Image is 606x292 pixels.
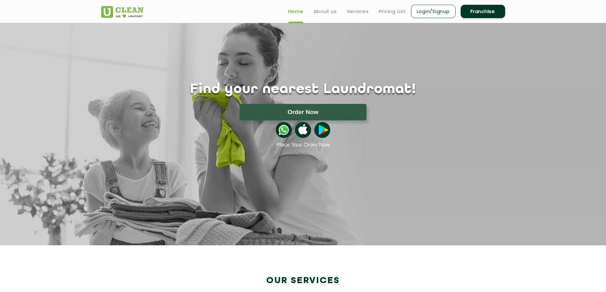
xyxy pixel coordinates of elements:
a: Franchise [461,5,505,18]
button: Order Now [240,104,366,120]
img: playstoreicon.png [314,122,330,138]
img: UClean Laundry and Dry Cleaning [101,6,143,18]
a: About us [314,8,337,15]
a: Services [347,8,369,15]
a: Home [288,8,303,15]
img: apple-icon.png [295,122,311,138]
img: whatsappicon.png [276,122,292,138]
a: Pricing List [379,8,406,15]
h2: Our Services [101,275,505,286]
h1: Find your nearest Laundromat! [96,82,510,98]
a: Place Your Order Now [276,142,330,148]
a: Login/Signup [411,5,456,18]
